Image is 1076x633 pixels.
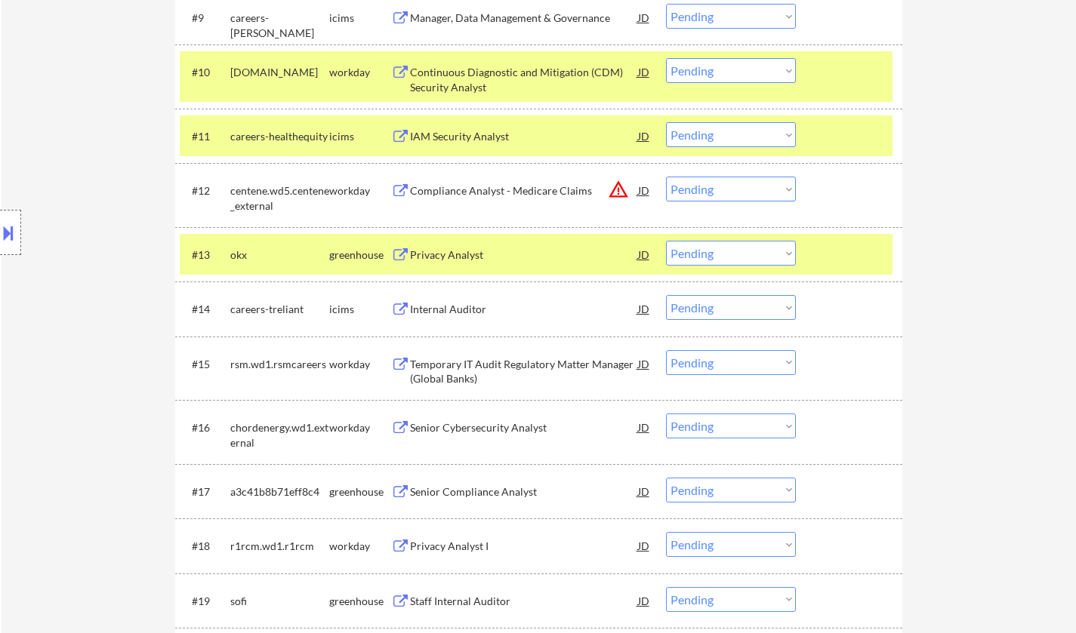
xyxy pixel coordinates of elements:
div: JD [637,122,652,149]
div: workday [329,357,391,372]
div: Senior Compliance Analyst [410,484,638,499]
div: [DOMAIN_NAME] [230,65,329,80]
div: workday [329,420,391,435]
div: okx [230,247,329,263]
div: workday [329,183,391,198]
div: #9 [192,11,218,26]
div: greenhouse [329,247,391,263]
div: r1rcm.wd1.r1rcm [230,539,329,554]
div: JD [637,177,652,204]
div: careers-[PERSON_NAME] [230,11,329,40]
div: sofi [230,594,329,609]
div: greenhouse [329,594,391,609]
div: JD [637,350,652,377]
div: centene.wd5.centene_external [230,183,329,213]
div: Staff Internal Auditor [410,594,638,609]
div: Temporary IT Audit Regulatory Matter Manager (Global Banks) [410,357,638,386]
div: Compliance Analyst - Medicare Claims [410,183,638,198]
div: JD [637,295,652,322]
div: #18 [192,539,218,554]
div: JD [637,58,652,85]
div: icims [329,302,391,317]
div: JD [637,413,652,441]
div: Privacy Analyst I [410,539,638,554]
div: workday [329,65,391,80]
div: careers-healthequity [230,129,329,144]
div: Senior Cybersecurity Analyst [410,420,638,435]
div: JD [637,478,652,505]
div: Privacy Analyst [410,247,638,263]
div: #17 [192,484,218,499]
div: greenhouse [329,484,391,499]
div: a3c41b8b71eff8c4 [230,484,329,499]
div: rsm.wd1.rsmcareers [230,357,329,372]
div: JD [637,532,652,559]
div: Manager, Data Management & Governance [410,11,638,26]
div: JD [637,4,652,31]
div: IAM Security Analyst [410,129,638,144]
button: warning_amber [608,179,629,200]
div: Internal Auditor [410,302,638,317]
div: #16 [192,420,218,435]
div: icims [329,129,391,144]
div: JD [637,587,652,614]
div: careers-treliant [230,302,329,317]
div: Continuous Diagnostic and Mitigation (CDM) Security Analyst [410,65,638,94]
div: chordenergy.wd1.external [230,420,329,450]
div: #10 [192,65,218,80]
div: workday [329,539,391,554]
div: #19 [192,594,218,609]
div: JD [637,241,652,268]
div: icims [329,11,391,26]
